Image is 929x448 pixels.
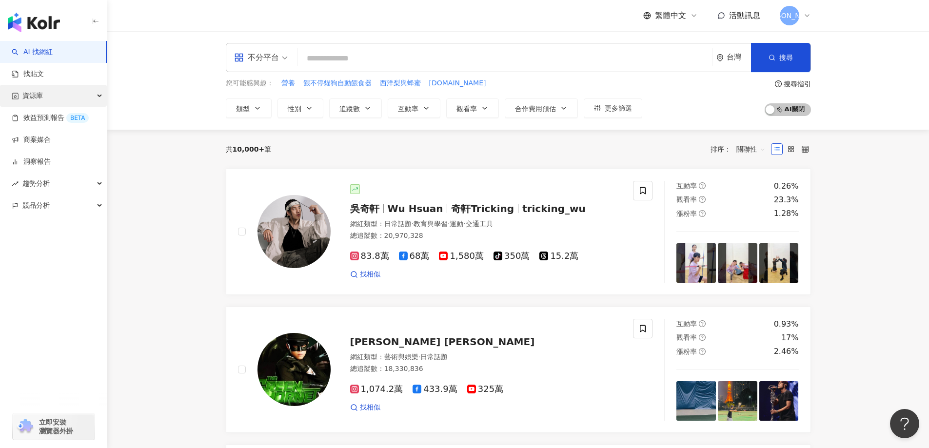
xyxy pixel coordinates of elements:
a: KOL Avatar[PERSON_NAME] [PERSON_NAME]網紅類型：藝術與娛樂·日常話題總追蹤數：18,330,8361,074.2萬433.9萬325萬找相似互動率questi... [226,307,811,433]
span: 資源庫 [22,85,43,107]
div: 網紅類型 ： [350,219,622,229]
span: 性別 [288,105,301,113]
span: 15.2萬 [539,251,578,261]
a: 找貼文 [12,69,44,79]
a: 效益預測報告BETA [12,113,89,123]
button: 追蹤數 [329,98,382,118]
iframe: Help Scout Beacon - Open [890,409,919,438]
span: 漲粉率 [676,348,697,355]
div: 0.26% [774,181,799,192]
span: question-circle [775,80,782,87]
span: 1,074.2萬 [350,384,403,394]
span: 漲粉率 [676,210,697,217]
span: · [448,220,450,228]
span: 找相似 [360,403,380,412]
button: 搜尋 [751,43,810,72]
span: 觀看率 [456,105,477,113]
button: 西洋梨與蜂蜜 [379,78,421,89]
span: 繁體中文 [655,10,686,21]
span: 競品分析 [22,195,50,216]
span: · [418,353,420,361]
div: 台灣 [727,53,751,61]
span: 互動率 [676,182,697,190]
a: searchAI 找網紅 [12,47,53,57]
span: 立即安裝 瀏覽器外掛 [39,418,73,435]
span: question-circle [699,334,706,341]
button: [DOMAIN_NAME] [429,78,487,89]
div: 1.28% [774,208,799,219]
a: chrome extension立即安裝 瀏覽器外掛 [13,413,95,440]
span: 運動 [450,220,463,228]
span: tricking_wu [522,203,586,214]
span: 奇軒Tricking [451,203,514,214]
span: question-circle [699,196,706,203]
span: 433.9萬 [413,384,457,394]
span: 325萬 [467,384,503,394]
button: 觀看率 [446,98,499,118]
img: post-image [676,381,716,421]
button: 互動率 [388,98,440,118]
a: 洞察報告 [12,157,51,167]
span: 互動率 [398,105,418,113]
span: 搜尋 [779,54,793,61]
div: 總追蹤數 ： 18,330,836 [350,364,622,374]
div: 總追蹤數 ： 20,970,328 [350,231,622,241]
span: 更多篩選 [605,104,632,112]
span: 餵不停貓狗自動餵食器 [303,78,372,88]
span: 350萬 [494,251,530,261]
span: 教育與學習 [414,220,448,228]
span: appstore [234,53,244,62]
span: 找相似 [360,270,380,279]
img: post-image [718,243,757,283]
span: 藝術與娛樂 [384,353,418,361]
span: 1,580萬 [439,251,484,261]
span: environment [716,54,724,61]
img: post-image [718,381,757,421]
span: question-circle [699,320,706,327]
span: [PERSON_NAME] [PERSON_NAME] [350,336,535,348]
span: 關聯性 [736,141,766,157]
div: 不分平台 [234,50,279,65]
div: 網紅類型 ： [350,352,622,362]
span: 83.8萬 [350,251,389,261]
a: 找相似 [350,270,380,279]
img: chrome extension [16,419,35,434]
span: question-circle [699,182,706,189]
span: question-circle [699,210,706,217]
a: 商案媒合 [12,135,51,145]
span: 營養 [281,78,295,88]
button: 性別 [277,98,323,118]
div: 23.3% [774,195,799,205]
span: [DOMAIN_NAME] [429,78,486,88]
span: 活動訊息 [729,11,760,20]
span: 日常話題 [384,220,412,228]
span: 合作費用預估 [515,105,556,113]
span: 10,000+ [233,145,265,153]
div: 17% [781,332,799,343]
div: 排序： [711,141,771,157]
a: KOL Avatar吳奇軒Wu Hsuan奇軒Trickingtricking_wu網紅類型：日常話題·教育與學習·運動·交通工具總追蹤數：20,970,32883.8萬68萬1,580萬350... [226,169,811,295]
img: KOL Avatar [257,195,331,268]
span: Wu Hsuan [388,203,443,214]
button: 類型 [226,98,272,118]
span: 趨勢分析 [22,173,50,195]
button: 合作費用預估 [505,98,578,118]
span: [PERSON_NAME] [761,10,817,21]
span: question-circle [699,348,706,355]
img: post-image [676,243,716,283]
img: KOL Avatar [257,333,331,406]
div: 共 筆 [226,145,272,153]
span: 類型 [236,105,250,113]
span: 68萬 [399,251,430,261]
button: 更多篩選 [584,98,642,118]
a: 找相似 [350,403,380,412]
span: 日常話題 [420,353,448,361]
span: 觀看率 [676,195,697,203]
span: · [463,220,465,228]
img: logo [8,13,60,32]
div: 搜尋指引 [784,80,811,88]
div: 2.46% [774,346,799,357]
span: 西洋梨與蜂蜜 [380,78,421,88]
span: 您可能感興趣： [226,78,274,88]
span: 追蹤數 [339,105,360,113]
